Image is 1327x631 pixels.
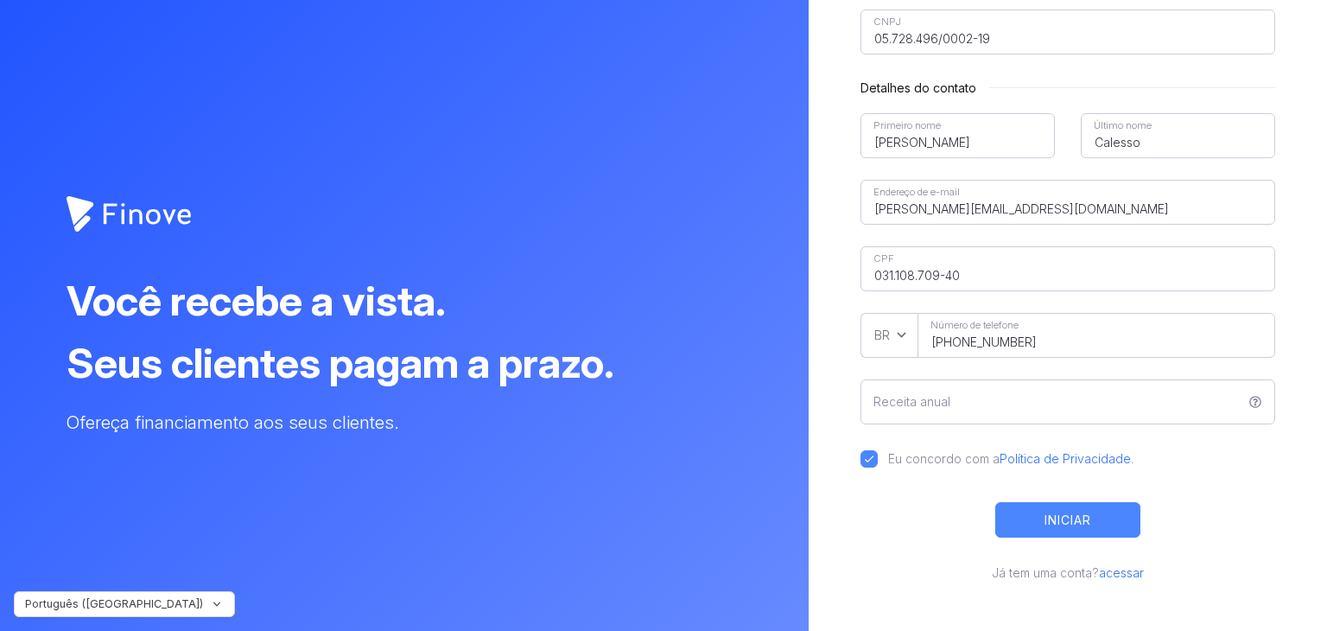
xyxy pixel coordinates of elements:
div: Eu concordo com a . [888,450,1133,468]
button: INICIAR [995,502,1140,538]
a: acessar [1099,565,1144,580]
div: Você recebe a vista. Seus clientes pagam a prazo. [67,270,734,394]
span: Português ([GEOGRAPHIC_DATA]) [25,597,203,611]
input: CPF [860,246,1275,291]
input: Número de telefone [917,313,1275,358]
input: CNPJ [860,10,1275,54]
p: Já tem uma conta? [860,564,1275,582]
button: Português ([GEOGRAPHIC_DATA]) [14,591,235,617]
input: Primeiro nome [860,113,1055,158]
input: Endereço de e-mail [860,180,1275,225]
input: Receita anual [860,379,1275,424]
a: Política de Privacidade [1000,451,1131,466]
input: Último nome [1081,113,1275,158]
h3: Detalhes do contato [860,80,1275,96]
div: Ofereça financiamento aos seus clientes. [67,409,809,436]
